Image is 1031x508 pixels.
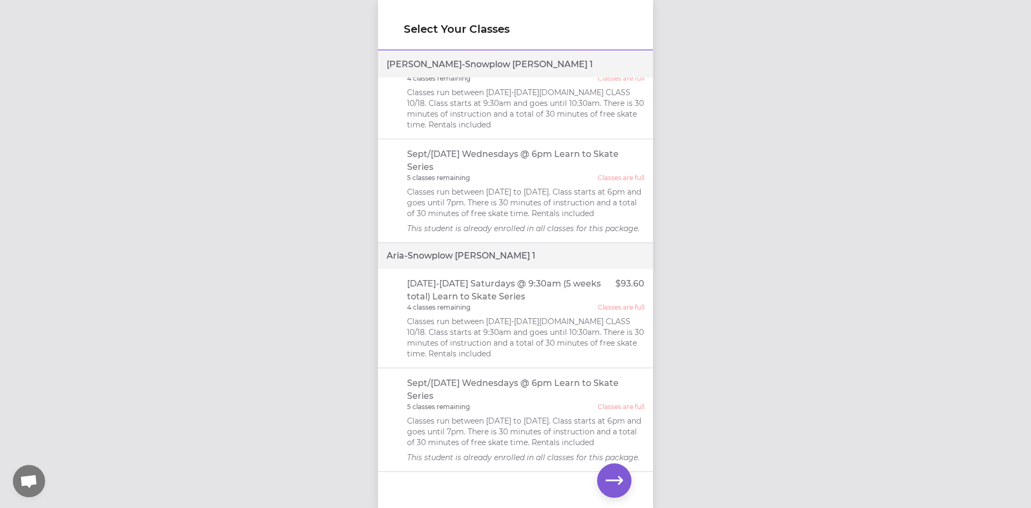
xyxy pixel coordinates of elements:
[598,403,644,411] p: Classes are full
[407,148,645,174] p: Sept/[DATE] Wednesdays @ 6pm Learn to Skate Series
[407,316,645,359] p: Classes run between [DATE]-[DATE][DOMAIN_NAME] CLASS 10/18. Class starts at 9:30am and goes until...
[378,243,653,269] div: Aria - Snowplow [PERSON_NAME] 1
[407,452,645,463] p: This student is already enrolled in all classes for this package.
[615,277,644,303] p: $93.60
[404,22,627,37] h1: Select Your Classes
[598,174,644,182] p: Classes are full
[407,223,645,234] p: This student is already enrolled in all classes for this package.
[407,74,470,83] p: 4 classes remaining
[598,74,644,83] p: Classes are full
[13,465,45,497] div: Open chat
[407,87,645,130] p: Classes run between [DATE]-[DATE][DOMAIN_NAME] CLASS 10/18. Class starts at 9:30am and goes until...
[407,403,470,411] p: 5 classes remaining
[407,377,645,403] p: Sept/[DATE] Wednesdays @ 6pm Learn to Skate Series
[598,303,644,312] p: Classes are full
[407,174,470,182] p: 5 classes remaining
[378,52,653,77] div: [PERSON_NAME] - Snowplow [PERSON_NAME] 1
[407,277,616,303] p: [DATE]-[DATE] Saturdays @ 9:30am (5 weeks total) Learn to Skate Series
[407,416,645,448] p: Classes run between [DATE] to [DATE]. Class starts at 6pm and goes until 7pm. There is 30 minutes...
[407,187,645,219] p: Classes run between [DATE] to [DATE]. Class starts at 6pm and goes until 7pm. There is 30 minutes...
[407,303,470,312] p: 4 classes remaining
